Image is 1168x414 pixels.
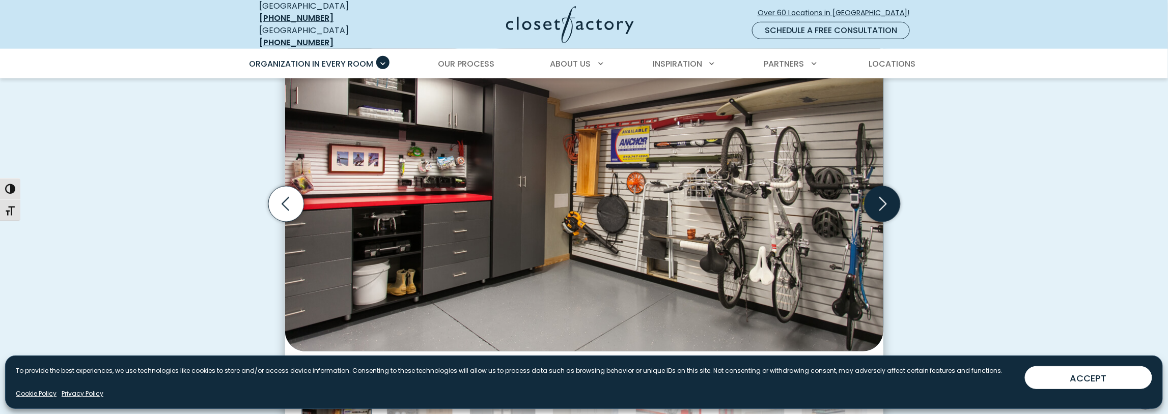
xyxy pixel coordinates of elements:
span: Our Process [438,58,494,70]
a: [PHONE_NUMBER] [259,37,333,48]
button: Next slide [860,182,904,226]
span: Over 60 Locations in [GEOGRAPHIC_DATA]! [758,8,917,18]
img: Custom garage slatwall organizer for bikes, surf boards, and tools [285,39,883,351]
a: Over 60 Locations in [GEOGRAPHIC_DATA]! [757,4,918,22]
button: Previous slide [264,182,308,226]
a: Schedule a Free Consultation [752,22,910,39]
button: ACCEPT [1025,366,1152,389]
a: [PHONE_NUMBER] [259,12,333,24]
a: Cookie Policy [16,389,57,398]
p: To provide the best experiences, we use technologies like cookies to store and/or access device i... [16,366,1003,375]
a: Privacy Policy [62,389,103,398]
nav: Primary Menu [242,50,926,78]
img: Closet Factory Logo [506,6,634,43]
span: Organization in Every Room [249,58,373,70]
div: [GEOGRAPHIC_DATA] [259,24,407,49]
span: Locations [869,58,916,70]
span: About Us [550,58,591,70]
figcaption: Slat wall organizer for bikes, surf boards, and tools. [285,351,883,370]
span: Partners [764,58,804,70]
span: Inspiration [653,58,702,70]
